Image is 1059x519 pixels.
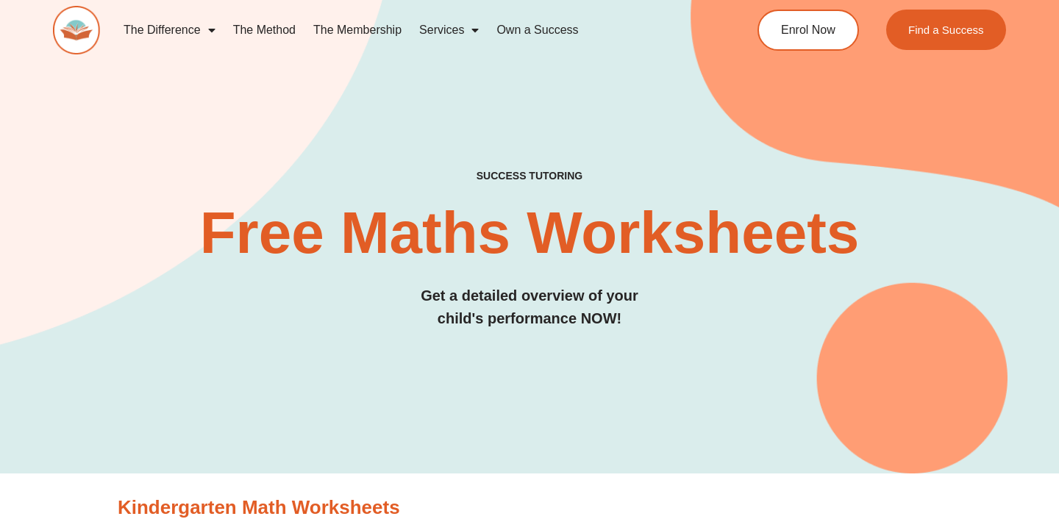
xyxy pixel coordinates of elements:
[115,13,703,47] nav: Menu
[410,13,488,47] a: Services
[781,24,835,36] span: Enrol Now
[304,13,410,47] a: The Membership
[224,13,304,47] a: The Method
[488,13,587,47] a: Own a Success
[53,204,1006,262] h2: Free Maths Worksheets​
[53,170,1006,182] h4: SUCCESS TUTORING​
[115,13,224,47] a: The Difference
[908,24,984,35] span: Find a Success
[757,10,859,51] a: Enrol Now
[53,284,1006,330] h3: Get a detailed overview of your child's performance NOW!
[886,10,1006,50] a: Find a Success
